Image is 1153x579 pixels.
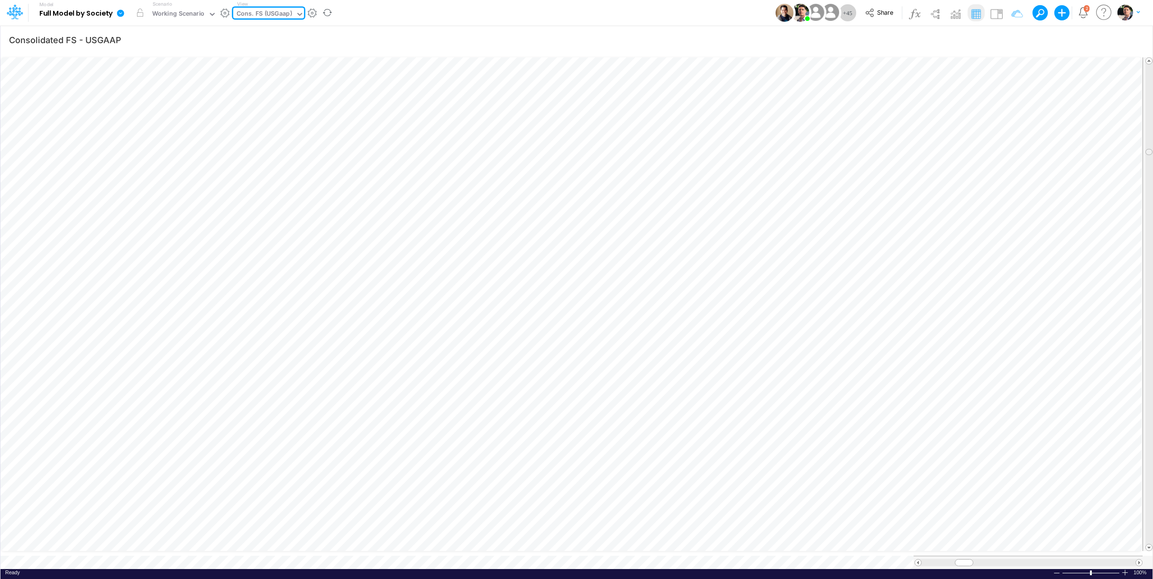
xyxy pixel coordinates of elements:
[1134,569,1148,576] div: Zoom level
[776,4,794,22] img: User Image Icon
[237,9,292,20] div: Cons. FS (USGaap)
[843,10,852,16] span: + 45
[39,2,54,8] label: Model
[877,9,893,16] span: Share
[820,2,841,23] img: User Image Icon
[1053,570,1061,577] div: Zoom Out
[1121,569,1129,576] div: Zoom In
[5,569,20,576] div: In Ready mode
[237,0,248,8] label: View
[1086,6,1088,10] div: 2 unread items
[805,2,826,23] img: User Image Icon
[152,9,205,20] div: Working Scenario
[1062,569,1121,576] div: Zoom
[1078,7,1089,18] a: Notifications
[5,570,20,575] span: Ready
[39,9,113,18] b: Full Model by Society
[860,6,900,20] button: Share
[153,0,172,8] label: Scenario
[1134,569,1148,576] span: 100%
[1090,570,1092,575] div: Zoom
[9,30,946,49] input: Type a title here
[791,4,809,22] img: User Image Icon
